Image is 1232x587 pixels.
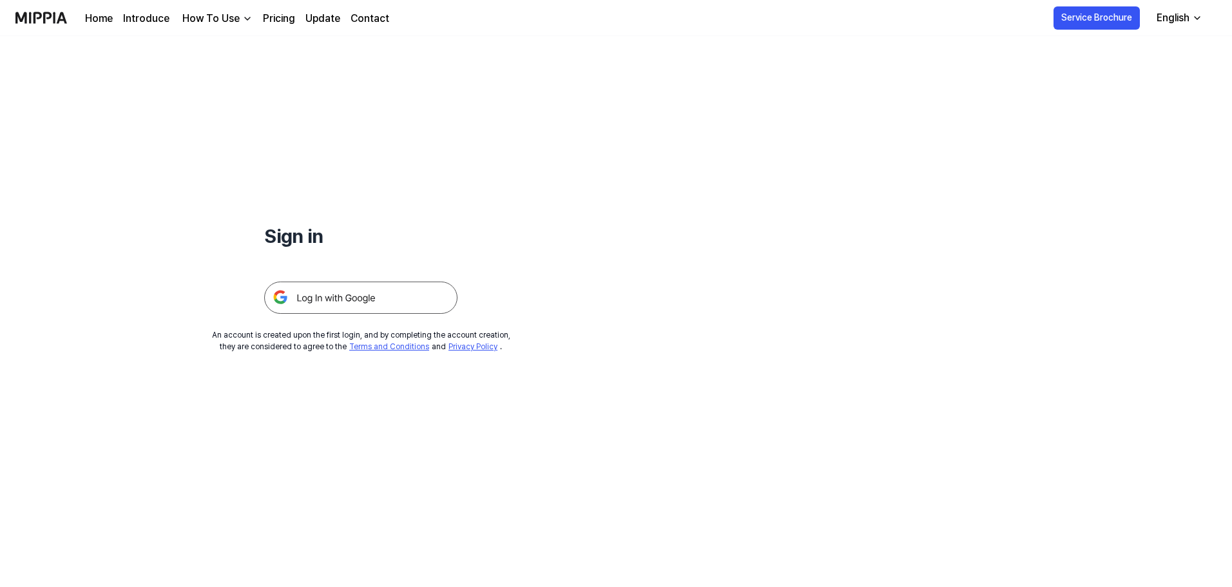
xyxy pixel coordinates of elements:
[180,11,242,26] div: How To Use
[85,11,113,26] a: Home
[263,11,295,26] a: Pricing
[448,342,497,351] a: Privacy Policy
[123,11,169,26] a: Introduce
[264,282,457,314] img: 구글 로그인 버튼
[351,11,389,26] a: Contact
[1146,5,1210,31] button: English
[305,11,340,26] a: Update
[180,11,253,26] button: How To Use
[1154,10,1192,26] div: English
[242,14,253,24] img: down
[1054,6,1140,30] button: Service Brochure
[212,329,510,352] div: An account is created upon the first login, and by completing the account creation, they are cons...
[349,342,429,351] a: Terms and Conditions
[264,222,457,251] h1: Sign in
